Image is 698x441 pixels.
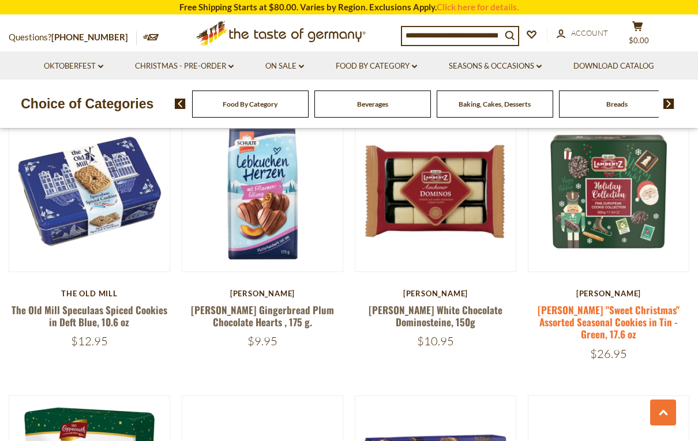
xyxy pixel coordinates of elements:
a: Account [557,27,608,40]
a: Seasons & Occasions [449,60,542,73]
a: Click here for details. [437,2,519,12]
a: Christmas - PRE-ORDER [135,60,234,73]
img: Lambertz "Sweet Christmas" Assorted Seasonal Cookies in Tin - Green, 17.6 oz [528,111,689,272]
span: $10.95 [417,334,454,348]
img: The Old Mill Speculaas Spiced Cookies in Deft Blue, 10.6 oz [9,111,170,272]
a: [PHONE_NUMBER] [51,32,128,42]
a: Baking, Cakes, Desserts [459,100,531,108]
img: Lambertz White Chocolate Dominosteine, 150g [355,111,516,272]
span: $0.00 [629,36,649,45]
a: The Old Mill Speculaas Spiced Cookies in Deft Blue, 10.6 oz [12,303,167,329]
a: Food By Category [336,60,417,73]
a: Download Catalog [573,60,654,73]
span: $26.95 [590,346,627,361]
img: previous arrow [175,99,186,109]
a: [PERSON_NAME] Gingerbread Plum Chocolate Hearts , 175 g. [191,303,334,329]
div: [PERSON_NAME] [528,289,689,298]
button: $0.00 [620,21,655,50]
span: $9.95 [247,334,277,348]
p: Questions? [9,30,137,45]
div: [PERSON_NAME] [182,289,343,298]
a: Oktoberfest [44,60,103,73]
img: Schulte Gingerbread Plum Chocolate Hearts , 175 g. [182,111,343,272]
a: [PERSON_NAME] "Sweet Christmas" Assorted Seasonal Cookies in Tin - Green, 17.6 oz [538,303,680,342]
a: [PERSON_NAME] White Chocolate Dominosteine, 150g [369,303,502,329]
div: [PERSON_NAME] [355,289,516,298]
img: next arrow [663,99,674,109]
a: Beverages [357,100,388,108]
span: Account [571,28,608,37]
a: On Sale [265,60,304,73]
div: The Old Mill [9,289,170,298]
span: $12.95 [71,334,108,348]
a: Food By Category [223,100,277,108]
a: Breads [606,100,628,108]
